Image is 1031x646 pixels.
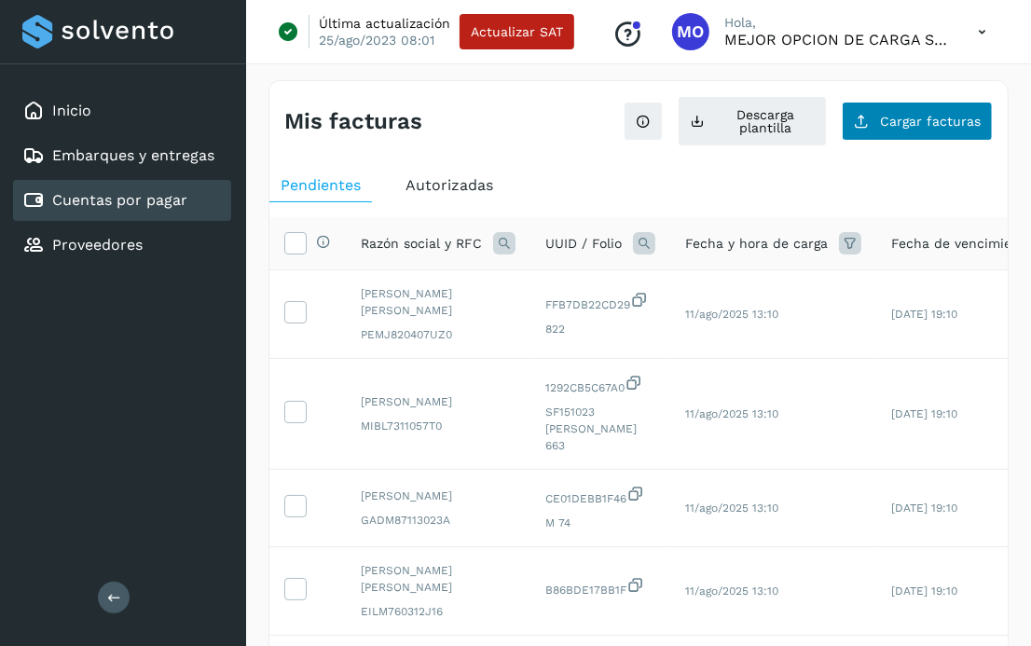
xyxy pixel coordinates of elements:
[361,393,515,410] span: [PERSON_NAME]
[685,407,778,420] span: 11/ago/2025 13:10
[361,285,515,319] span: [PERSON_NAME] [PERSON_NAME]
[724,15,948,31] p: Hola,
[361,326,515,343] span: PEMJ820407UZ0
[545,485,655,507] span: CE01DEBB1F46
[13,225,231,266] div: Proveedores
[13,90,231,131] div: Inicio
[361,234,482,254] span: Razón social y RFC
[406,176,493,194] span: Autorizadas
[13,135,231,176] div: Embarques y entregas
[880,115,981,128] span: Cargar facturas
[361,603,515,620] span: EILM760312J16
[891,407,957,420] span: [DATE] 19:10
[471,25,563,38] span: Actualizar SAT
[545,234,622,254] span: UUID / Folio
[361,512,515,529] span: GADM87113023A
[545,404,655,454] span: SF151023 [PERSON_NAME] 663
[545,374,655,396] span: 1292CB5C67A0
[685,502,778,515] span: 11/ago/2025 13:10
[891,502,957,515] span: [DATE] 19:10
[842,102,993,141] button: Cargar facturas
[52,191,187,209] a: Cuentas por pagar
[52,146,214,164] a: Embarques y entregas
[52,102,91,119] a: Inicio
[52,236,143,254] a: Proveedores
[281,176,361,194] span: Pendientes
[284,108,422,135] h4: Mis facturas
[361,418,515,434] span: MIBL7311057T0
[361,488,515,504] span: [PERSON_NAME]
[685,308,778,321] span: 11/ago/2025 13:10
[685,234,828,254] span: Fecha y hora de carga
[678,96,827,146] button: Descarga plantilla
[319,32,434,48] p: 25/ago/2023 08:01
[716,108,815,134] span: Descarga plantilla
[891,308,957,321] span: [DATE] 19:10
[545,321,655,337] span: 822
[545,515,655,531] span: M 74
[685,584,778,598] span: 11/ago/2025 13:10
[319,15,450,32] p: Última actualización
[460,14,574,49] button: Actualizar SAT
[545,576,655,598] span: B86BDE17BB1F
[891,584,957,598] span: [DATE] 19:10
[13,180,231,221] div: Cuentas por pagar
[361,562,515,596] span: [PERSON_NAME] [PERSON_NAME]
[724,31,948,48] p: MEJOR OPCION DE CARGA S DE RL DE CV
[545,291,655,313] span: FFB7DB22CD29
